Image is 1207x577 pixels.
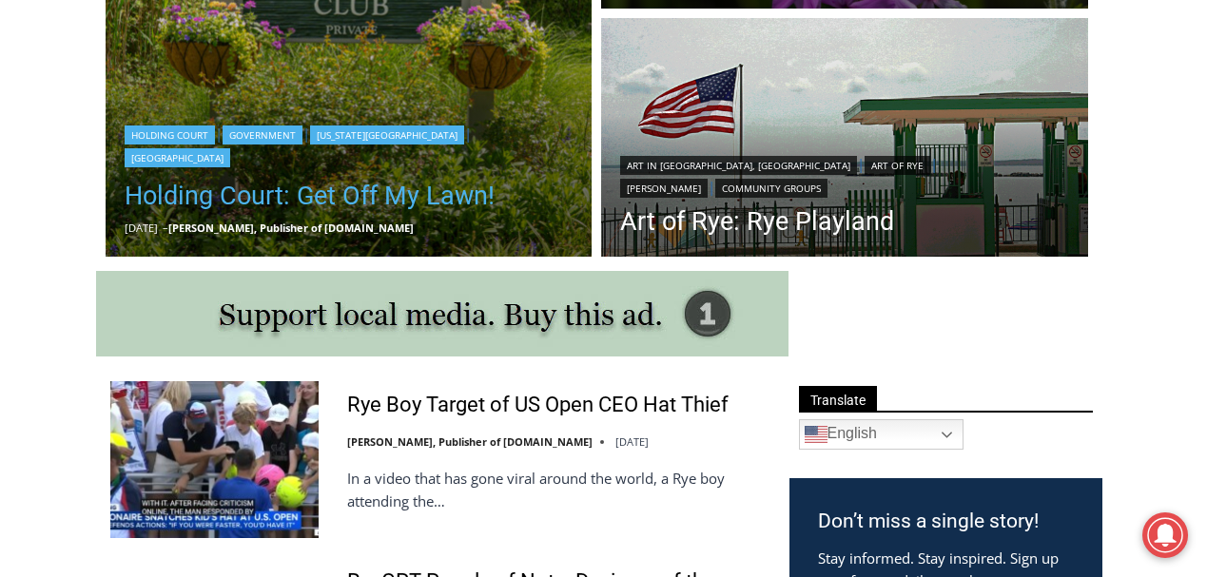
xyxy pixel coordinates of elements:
[125,148,230,167] a: [GEOGRAPHIC_DATA]
[818,507,1074,537] h3: Don’t miss a single story!
[799,386,877,412] span: Translate
[620,207,1069,236] a: Art of Rye: Rye Playland
[715,179,827,198] a: Community Groups
[223,125,302,144] a: Government
[805,423,827,446] img: en
[620,152,1069,198] div: | | |
[457,184,922,237] a: Intern @ [DOMAIN_NAME]
[620,156,857,175] a: Art in [GEOGRAPHIC_DATA], [GEOGRAPHIC_DATA]
[601,18,1088,261] img: (PHOTO: Rye Playland. Entrance onto Playland Beach at the Boardwalk. By JoAnn Cancro.)
[799,419,964,450] a: English
[347,392,729,419] a: Rye Boy Target of US Open CEO Hat Thief
[125,177,574,215] a: Holding Court: Get Off My Lawn!
[125,122,574,167] div: | | |
[1,191,191,237] a: Open Tues. - Sun. [PHONE_NUMBER]
[601,18,1088,261] a: Read More Art of Rye: Rye Playland
[110,381,319,537] img: Rye Boy Target of US Open CEO Hat Thief
[347,467,765,512] p: In a video that has gone viral around the world, a Rye boy attending the…
[347,434,593,449] a: [PERSON_NAME], Publisher of [DOMAIN_NAME]
[565,6,687,87] a: Book [PERSON_NAME]'s Good Humor for Your Event
[310,125,464,144] a: [US_STATE][GEOGRAPHIC_DATA]
[615,434,649,449] time: [DATE]
[865,156,930,175] a: Art of Rye
[163,221,168,235] span: –
[6,196,186,268] span: Open Tues. - Sun. [PHONE_NUMBER]
[125,221,158,235] time: [DATE]
[196,119,280,227] div: Located at [STREET_ADDRESS][PERSON_NAME]
[125,125,215,144] a: Holding Court
[579,20,662,73] h4: Book [PERSON_NAME]'s Good Humor for Your Event
[620,179,708,198] a: [PERSON_NAME]
[480,1,899,184] div: "I learned about the history of a place I’d honestly never considered even as a resident of [GEOG...
[497,189,882,232] span: Intern @ [DOMAIN_NAME]
[168,221,414,235] a: [PERSON_NAME], Publisher of [DOMAIN_NAME]
[96,271,788,356] img: support local media, buy this ad
[125,25,470,61] div: Individually Wrapped Items. Dairy, Gluten & Nut Free Options. Kosher Items Available.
